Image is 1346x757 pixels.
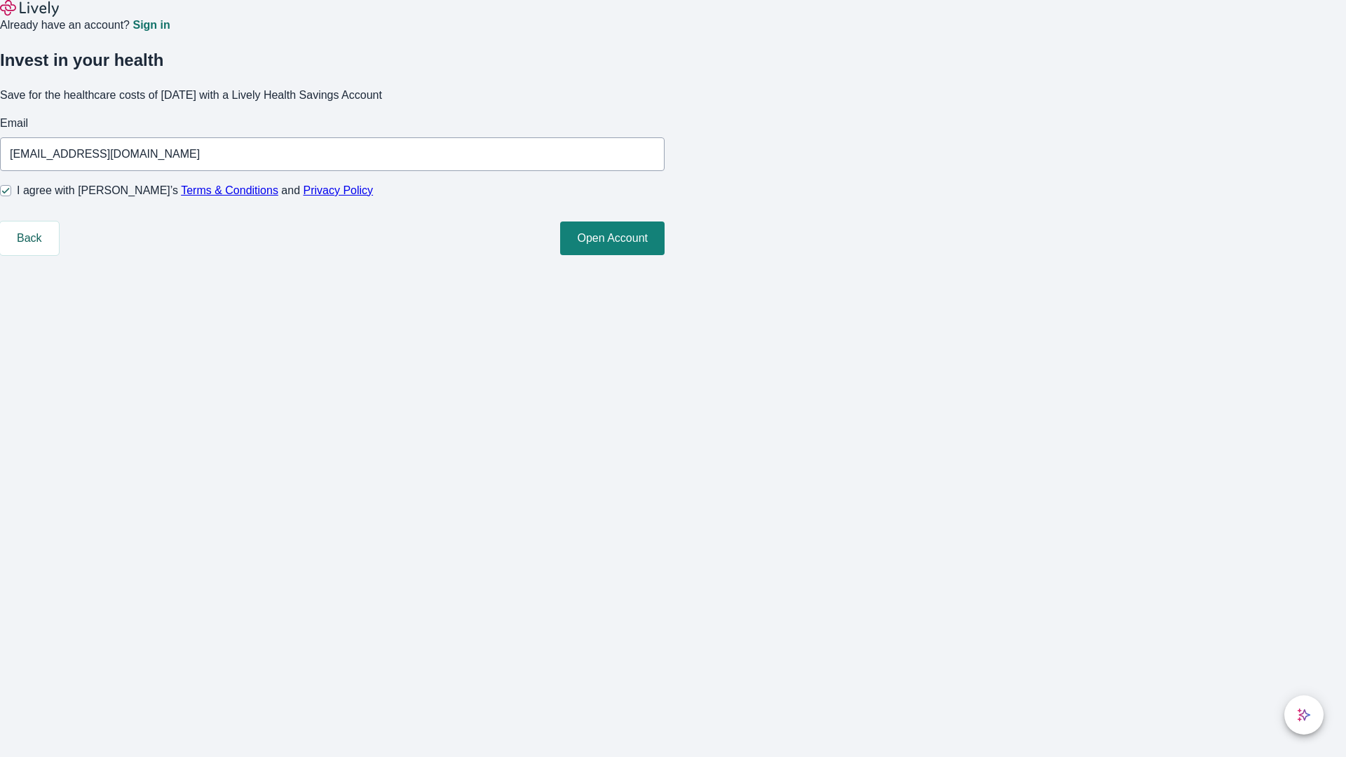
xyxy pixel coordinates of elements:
a: Sign in [132,20,170,31]
button: chat [1284,695,1324,735]
button: Open Account [560,221,665,255]
svg: Lively AI Assistant [1297,708,1311,722]
span: I agree with [PERSON_NAME]’s and [17,182,373,199]
a: Privacy Policy [304,184,374,196]
a: Terms & Conditions [181,184,278,196]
